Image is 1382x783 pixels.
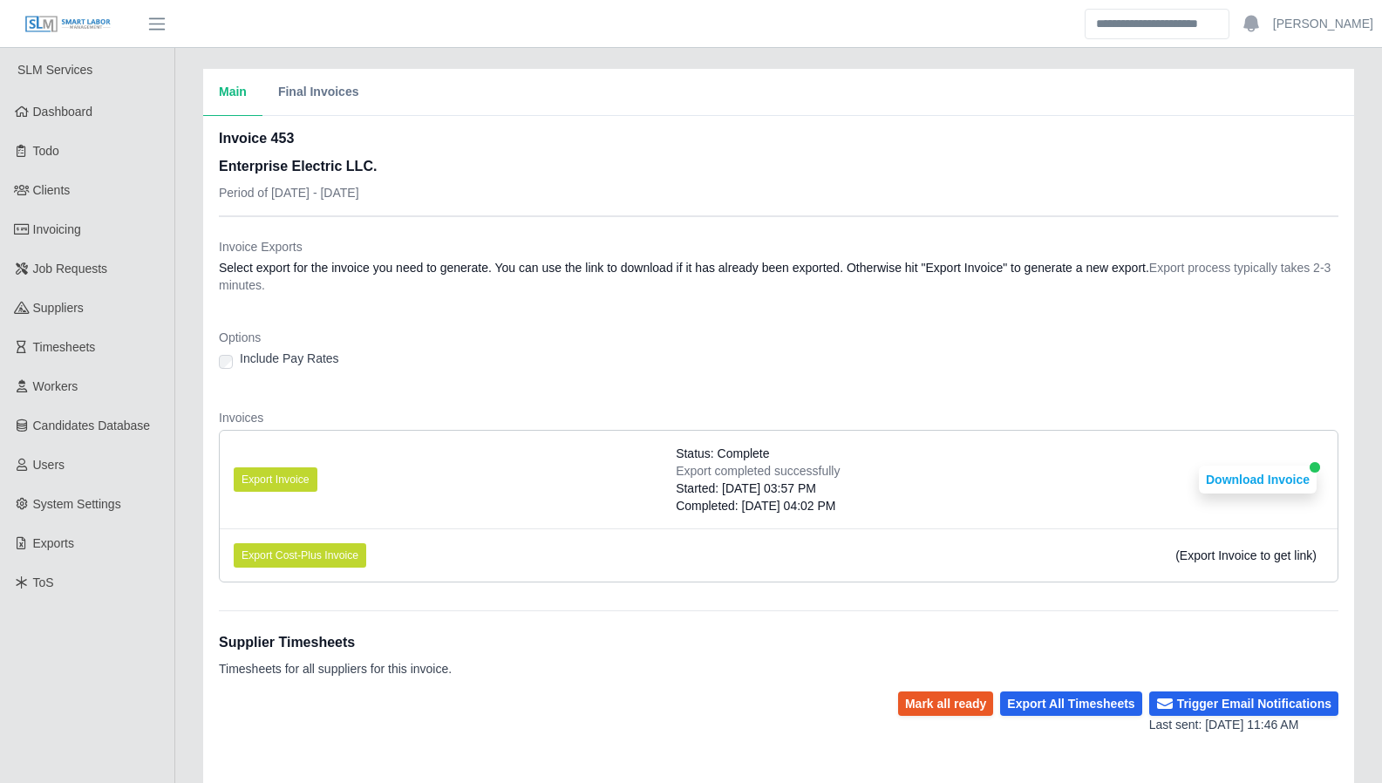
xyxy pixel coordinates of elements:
[33,536,74,550] span: Exports
[219,660,452,677] p: Timesheets for all suppliers for this invoice.
[1149,691,1338,716] button: Trigger Email Notifications
[17,63,92,77] span: SLM Services
[1273,15,1373,33] a: [PERSON_NAME]
[1000,691,1141,716] button: Export All Timesheets
[219,128,377,149] h2: Invoice 453
[33,497,121,511] span: System Settings
[219,632,452,653] h1: Supplier Timesheets
[203,69,262,116] button: Main
[33,144,59,158] span: Todo
[219,329,1338,346] dt: Options
[33,105,93,119] span: Dashboard
[234,467,317,492] button: Export Invoice
[219,409,1338,426] dt: Invoices
[33,183,71,197] span: Clients
[898,691,993,716] button: Mark all ready
[33,301,84,315] span: Suppliers
[1199,466,1317,494] button: Download Invoice
[33,419,151,432] span: Candidates Database
[219,259,1338,294] dd: Select export for the invoice you need to generate. You can use the link to download if it has al...
[33,458,65,472] span: Users
[1199,473,1317,487] a: Download Invoice
[24,15,112,34] img: SLM Logo
[219,156,377,177] h3: Enterprise Electric LLC.
[1085,9,1229,39] input: Search
[33,379,78,393] span: Workers
[676,462,840,480] div: Export completed successfully
[33,575,54,589] span: ToS
[676,497,840,514] div: Completed: [DATE] 04:02 PM
[1175,548,1317,562] span: (Export Invoice to get link)
[33,340,96,354] span: Timesheets
[262,69,375,116] button: Final Invoices
[33,262,108,276] span: Job Requests
[676,480,840,497] div: Started: [DATE] 03:57 PM
[219,238,1338,255] dt: Invoice Exports
[676,445,769,462] span: Status: Complete
[240,350,339,367] label: Include Pay Rates
[234,543,366,568] button: Export Cost-Plus Invoice
[219,184,377,201] p: Period of [DATE] - [DATE]
[33,222,81,236] span: Invoicing
[1149,716,1338,734] div: Last sent: [DATE] 11:46 AM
